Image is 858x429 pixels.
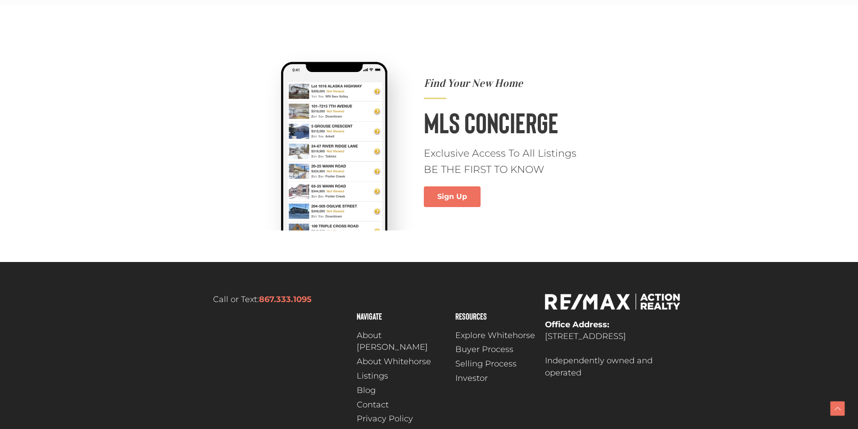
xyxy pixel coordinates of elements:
[455,312,536,321] h4: Resources
[455,343,536,356] a: Buyer Process
[424,186,481,207] a: Sign Up
[455,330,536,342] a: Explore Whitehorse
[455,358,536,370] a: Selling Process
[357,370,446,382] a: Listings
[357,399,446,411] a: Contact
[424,108,594,136] h2: MLS Concierge
[357,384,376,397] span: Blog
[455,343,513,356] span: Buyer Process
[357,413,446,425] a: Privacy Policy
[455,372,488,384] span: Investor
[424,78,594,89] h4: Find Your New Home
[424,145,594,177] p: Exclusive Access To All Listings BE THE FIRST TO KNOW
[455,358,517,370] span: Selling Process
[545,320,609,330] strong: Office Address:
[357,330,446,354] a: About [PERSON_NAME]
[455,330,535,342] span: Explore Whitehorse
[259,294,312,304] a: 867.333.1095
[357,370,388,382] span: Listings
[545,319,681,379] p: [STREET_ADDRESS] Independently owned and operated
[357,399,389,411] span: Contact
[357,356,431,368] span: About Whitehorse
[437,193,467,200] span: Sign Up
[357,413,413,425] span: Privacy Policy
[357,384,446,397] a: Blog
[357,356,446,368] a: About Whitehorse
[357,312,446,321] h4: Navigate
[455,372,536,384] a: Investor
[177,294,348,306] p: Call or Text:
